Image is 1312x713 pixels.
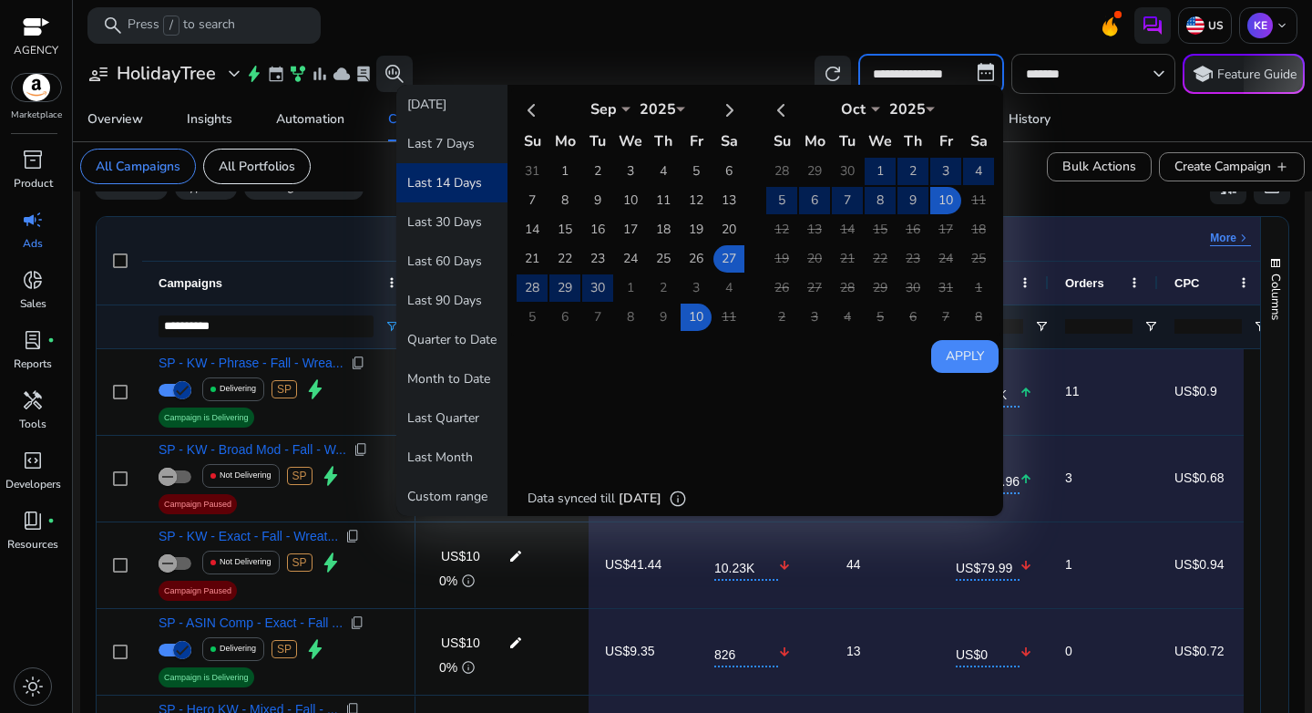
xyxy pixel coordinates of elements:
span: filter_alt [146,179,160,193]
button: Last 60 Days [396,242,507,281]
span: light_mode [22,676,44,697]
p: Feature Guide [1217,66,1297,84]
button: Last 14 Days [396,163,507,202]
span: SP - KW - Broad Mod - Fall - W... [159,443,346,456]
mat-icon: arrow_upward [1020,374,1032,411]
p: US$0.9 [1174,373,1217,410]
p: Resources [7,536,58,553]
p: Product [14,175,53,191]
span: US$79.99 [956,550,1020,581]
span: 10.23K [714,550,778,581]
span: search [102,15,124,36]
img: amazon.svg [12,74,61,101]
span: SP - KW - Exact - Fall - Wreat... [159,530,338,542]
div: History [1009,113,1051,126]
p: [DATE] [619,489,661,509]
span: fiber_manual_record [47,517,55,524]
span: US$10 [441,549,480,563]
p: Data synced till [528,489,615,509]
span: Campaign is Delivering [164,409,249,426]
p: Ads [23,235,43,252]
p: US$41.44 [605,546,661,584]
button: Quarter to Date [396,320,507,359]
p: KE [1247,13,1273,38]
span: school [1192,63,1214,85]
img: us.svg [1186,16,1204,35]
p: US [1204,18,1224,33]
p: Delivering [220,370,256,408]
button: refresh [815,56,851,92]
span: Create Campaign [1174,157,1289,176]
div: Sep [576,99,630,119]
span: keyboard_arrow_down [1148,63,1170,85]
span: info [669,490,687,508]
p: US$0.94 [1174,546,1224,584]
span: keyboard_arrow_down [1275,18,1289,33]
span: lab_profile [22,329,44,351]
p: US$0.72 [1174,633,1224,670]
span: 0% [439,574,457,587]
mat-icon: arrow_downward [1020,634,1032,671]
p: 3 [1065,460,1072,497]
span: 826 [714,636,778,667]
span: family_history [289,65,307,83]
button: Open Filter Menu [384,319,399,334]
span: inventory_2 [22,149,44,170]
div: Campaign Manager [388,113,502,126]
p: 1 [1065,546,1072,584]
p: 0 [1065,633,1072,670]
mat-icon: arrow_downward [778,634,791,671]
span: filter_alt [342,179,356,193]
span: / [163,15,179,36]
button: Last 7 Days [396,124,507,163]
span: bolt [245,65,263,83]
p: All Portfolios [219,157,295,176]
span: add [1275,160,1289,174]
button: schoolFeature Guide [1183,54,1305,94]
span: refresh [822,63,844,85]
p: US$9.35 [605,633,654,670]
span: US$0 [956,636,1020,667]
button: Open Filter Menu [1034,319,1049,334]
h3: HolidayTree [117,63,216,85]
span: SP [272,380,297,398]
p: 44 [846,546,861,584]
button: Custom range [396,477,507,516]
span: Campaign is Delivering [164,669,249,686]
span: donut_small [22,269,44,291]
span: handyman [22,389,44,411]
span: download [1261,175,1283,197]
button: [DATE] [396,85,507,124]
button: Last 90 Days [396,281,507,320]
div: Insights [187,113,232,126]
span: reset_settings [1217,175,1239,197]
button: Open Filter Menu [1143,319,1158,334]
input: Campaigns Filter Input [159,315,374,337]
span: expand_more [223,63,245,85]
span: Campaign Paused [164,496,231,512]
span: code_blocks [22,449,44,471]
span: bolt [320,552,342,573]
span: cloud [333,65,351,83]
mat-icon: arrow_downward [778,547,791,584]
button: search_insights [376,56,413,92]
p: 13 [846,633,861,670]
span: bolt [304,378,326,400]
span: CPC [1174,276,1199,290]
p: Marketplace [11,108,62,122]
span: Bulk Actions [1062,157,1136,176]
span: bolt [304,638,326,660]
span: filter_alt [215,179,230,193]
p: All Campaigns [96,157,180,176]
p: Not Delivering [220,457,272,494]
span: info [461,573,476,588]
span: bolt [320,465,342,487]
button: Last 30 Days [396,202,507,242]
span: bar_chart [311,65,329,83]
p: 11 [1065,373,1080,410]
span: Campaigns [159,276,222,290]
div: Overview [87,113,143,126]
mat-icon: arrow_upward [1020,460,1032,498]
p: Press to search [128,15,235,36]
span: US$10 [441,635,480,650]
